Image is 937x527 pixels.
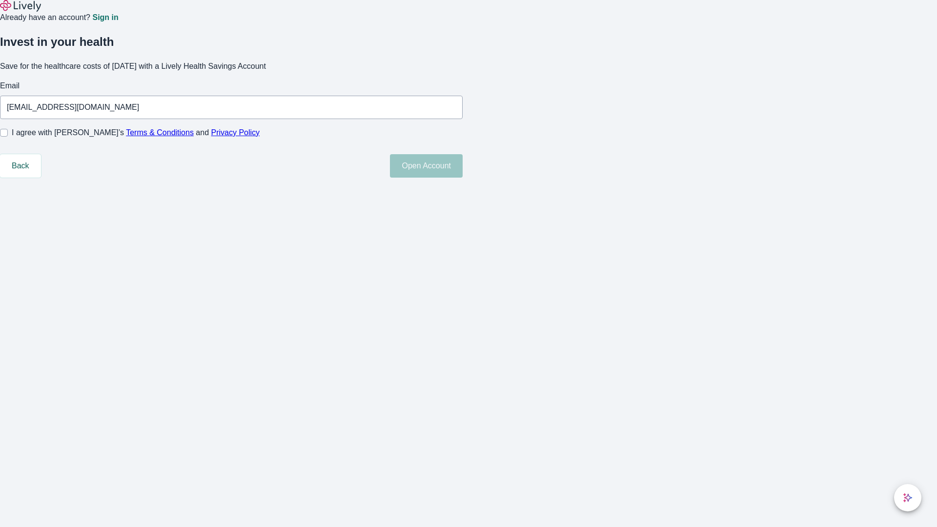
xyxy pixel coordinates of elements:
a: Terms & Conditions [126,128,194,137]
a: Sign in [92,14,118,21]
a: Privacy Policy [211,128,260,137]
button: chat [894,484,921,511]
svg: Lively AI Assistant [903,493,913,503]
span: I agree with [PERSON_NAME]’s and [12,127,260,139]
